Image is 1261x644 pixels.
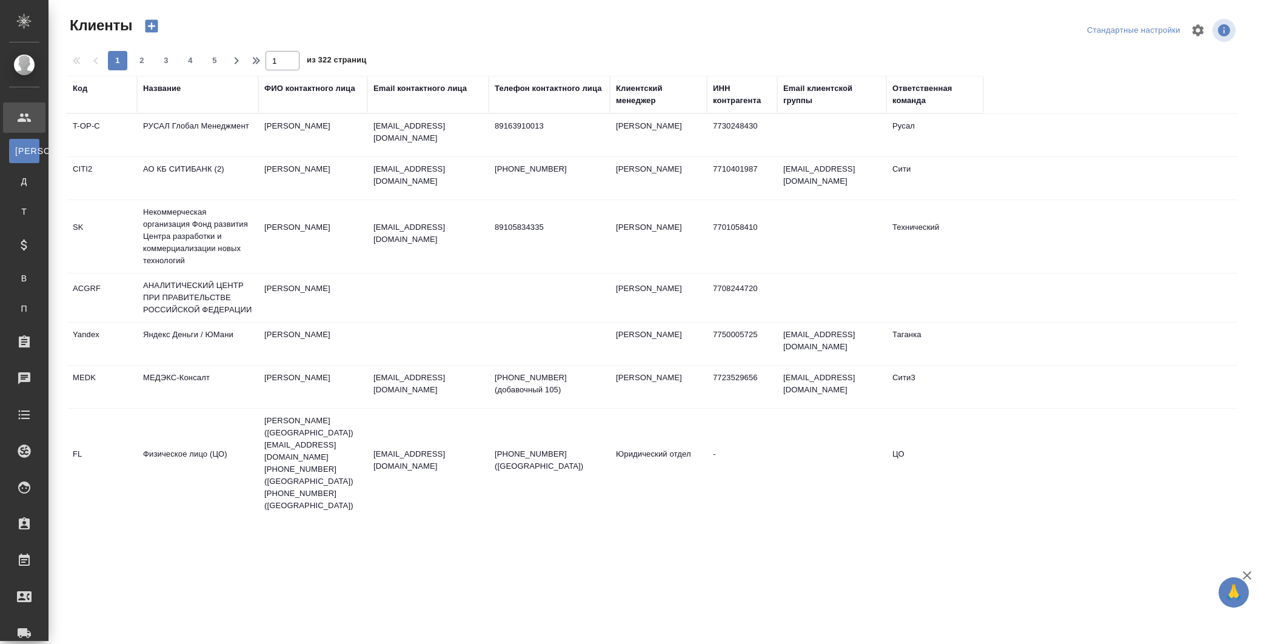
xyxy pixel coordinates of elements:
[777,323,886,365] td: [EMAIL_ADDRESS][DOMAIN_NAME]
[137,114,258,156] td: РУСАЛ Глобал Менеджмент
[886,114,983,156] td: Русал
[616,82,701,107] div: Клиентский менеджер
[610,366,707,408] td: [PERSON_NAME]
[707,442,777,485] td: -
[1084,21,1183,40] div: split button
[156,51,176,70] button: 3
[15,175,33,187] span: Д
[132,55,152,67] span: 2
[258,409,367,518] td: [PERSON_NAME] ([GEOGRAPHIC_DATA]) [EMAIL_ADDRESS][DOMAIN_NAME] [PHONE_NUMBER] ([GEOGRAPHIC_DATA])...
[1212,19,1238,42] span: Посмотреть информацию
[137,16,166,36] button: Создать
[258,114,367,156] td: [PERSON_NAME]
[9,266,39,290] a: В
[610,157,707,200] td: [PERSON_NAME]
[9,297,39,321] a: П
[373,120,483,144] p: [EMAIL_ADDRESS][DOMAIN_NAME]
[886,215,983,258] td: Технический
[495,163,604,175] p: [PHONE_NUMBER]
[15,303,33,315] span: П
[373,448,483,472] p: [EMAIL_ADDRESS][DOMAIN_NAME]
[707,157,777,200] td: 7710401987
[67,215,137,258] td: SK
[495,372,604,396] p: [PHONE_NUMBER] (добавочный 105)
[886,157,983,200] td: Сити
[258,277,367,319] td: [PERSON_NAME]
[373,372,483,396] p: [EMAIL_ADDRESS][DOMAIN_NAME]
[1223,580,1244,605] span: 🙏
[495,120,604,132] p: 89163910013
[783,82,880,107] div: Email клиентской группы
[495,221,604,233] p: 89105834335
[205,55,224,67] span: 5
[707,215,777,258] td: 7701058410
[495,448,604,472] p: [PHONE_NUMBER] ([GEOGRAPHIC_DATA])
[67,157,137,200] td: CITI2
[205,51,224,70] button: 5
[181,51,200,70] button: 4
[258,323,367,365] td: [PERSON_NAME]
[258,366,367,408] td: [PERSON_NAME]
[258,215,367,258] td: [PERSON_NAME]
[373,82,467,95] div: Email контактного лица
[610,114,707,156] td: [PERSON_NAME]
[495,82,602,95] div: Телефон контактного лица
[67,323,137,365] td: Yandex
[610,323,707,365] td: [PERSON_NAME]
[137,273,258,322] td: АНАЛИТИЧЕСКИЙ ЦЕНТР ПРИ ПРАВИТЕЛЬСТВЕ РОССИЙСКОЙ ФЕДЕРАЦИИ
[258,157,367,200] td: [PERSON_NAME]
[9,200,39,224] a: Т
[892,82,977,107] div: Ответственная команда
[707,366,777,408] td: 7723529656
[9,169,39,193] a: Д
[886,366,983,408] td: Сити3
[610,215,707,258] td: [PERSON_NAME]
[886,323,983,365] td: Таганка
[373,163,483,187] p: [EMAIL_ADDRESS][DOMAIN_NAME]
[777,157,886,200] td: [EMAIL_ADDRESS][DOMAIN_NAME]
[143,82,181,95] div: Название
[132,51,152,70] button: 2
[137,366,258,408] td: МЕДЭКС-Консалт
[15,145,33,157] span: [PERSON_NAME]
[67,366,137,408] td: MEDK
[713,82,771,107] div: ИНН контрагента
[137,200,258,273] td: Некоммерческая организация Фонд развития Центра разработки и коммерциализации новых технологий
[137,442,258,485] td: Физическое лицо (ЦО)
[137,157,258,200] td: АО КБ СИТИБАНК (2)
[67,442,137,485] td: FL
[707,114,777,156] td: 7730248430
[15,206,33,218] span: Т
[307,53,366,70] span: из 322 страниц
[181,55,200,67] span: 4
[886,442,983,485] td: ЦО
[610,277,707,319] td: [PERSON_NAME]
[777,366,886,408] td: [EMAIL_ADDRESS][DOMAIN_NAME]
[1219,577,1249,608] button: 🙏
[137,323,258,365] td: Яндекс Деньги / ЮМани
[373,221,483,246] p: [EMAIL_ADDRESS][DOMAIN_NAME]
[707,277,777,319] td: 7708244720
[67,277,137,319] td: ACGRF
[707,323,777,365] td: 7750005725
[15,272,33,284] span: В
[9,139,39,163] a: [PERSON_NAME]
[610,442,707,485] td: Юридический отдел
[67,114,137,156] td: T-OP-C
[67,16,132,35] span: Клиенты
[156,55,176,67] span: 3
[73,82,87,95] div: Код
[264,82,355,95] div: ФИО контактного лица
